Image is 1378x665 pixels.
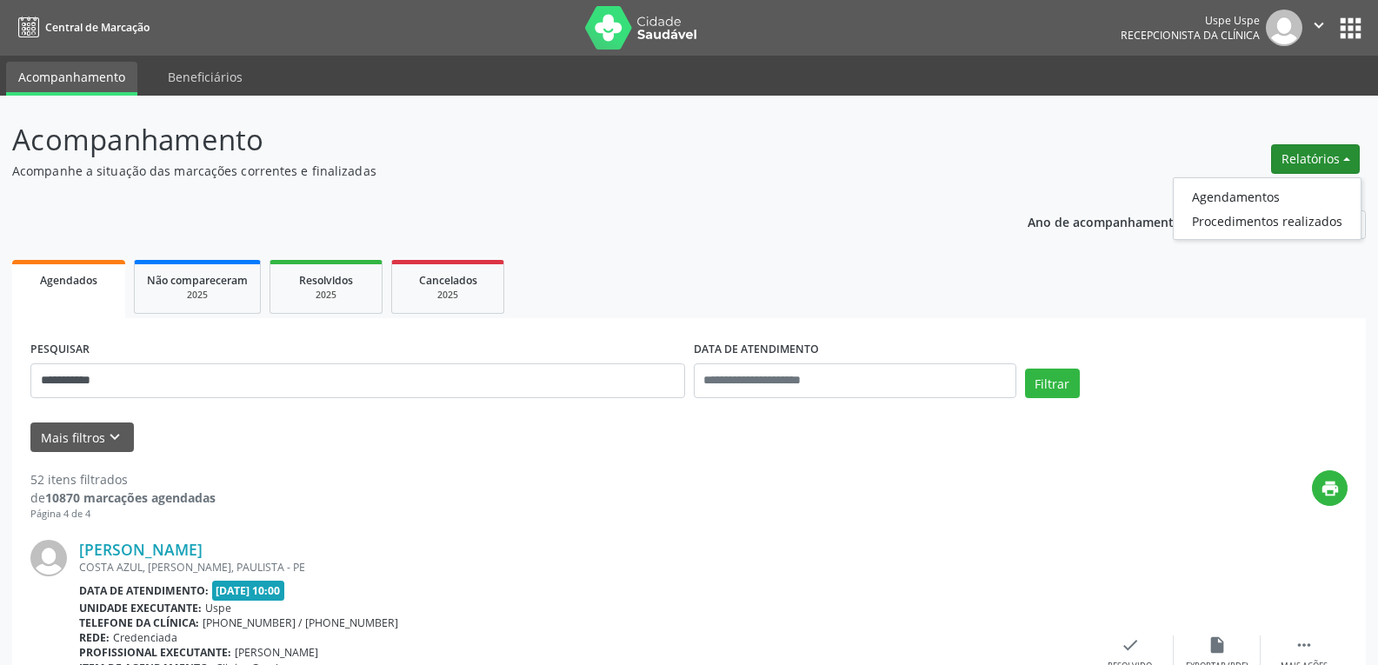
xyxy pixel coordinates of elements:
[12,13,150,42] a: Central de Marcação
[203,615,398,630] span: [PHONE_NUMBER] / [PHONE_NUMBER]
[79,540,203,559] a: [PERSON_NAME]
[1335,13,1366,43] button: apps
[6,62,137,96] a: Acompanhamento
[1208,635,1227,655] i: insert_drive_file
[30,336,90,363] label: PESQUISAR
[1174,209,1361,233] a: Procedimentos realizados
[299,273,353,288] span: Resolvidos
[79,615,199,630] b: Telefone da clínica:
[45,489,216,506] strong: 10870 marcações agendadas
[45,20,150,35] span: Central de Marcação
[1312,470,1348,506] button: print
[79,645,231,660] b: Profissional executante:
[40,273,97,288] span: Agendados
[1121,635,1140,655] i: check
[235,645,318,660] span: [PERSON_NAME]
[1309,16,1328,35] i: 
[147,289,248,302] div: 2025
[1295,635,1314,655] i: 
[1321,479,1340,498] i: print
[283,289,369,302] div: 2025
[147,273,248,288] span: Não compareceram
[12,162,960,180] p: Acompanhe a situação das marcações correntes e finalizadas
[105,428,124,447] i: keyboard_arrow_down
[404,289,491,302] div: 2025
[1173,177,1361,240] ul: Relatórios
[1174,184,1361,209] a: Agendamentos
[79,601,202,615] b: Unidade executante:
[1121,28,1260,43] span: Recepcionista da clínica
[694,336,819,363] label: DATA DE ATENDIMENTO
[419,273,477,288] span: Cancelados
[30,507,216,522] div: Página 4 de 4
[79,630,110,645] b: Rede:
[30,422,134,453] button: Mais filtroskeyboard_arrow_down
[30,470,216,489] div: 52 itens filtrados
[1266,10,1302,46] img: img
[1302,10,1335,46] button: 
[79,583,209,598] b: Data de atendimento:
[12,118,960,162] p: Acompanhamento
[212,581,285,601] span: [DATE] 10:00
[30,540,67,576] img: img
[113,630,177,645] span: Credenciada
[1271,144,1360,174] button: Relatórios
[1121,13,1260,28] div: Uspe Uspe
[79,560,1087,575] div: COSTA AZUL, [PERSON_NAME], PAULISTA - PE
[30,489,216,507] div: de
[1025,369,1080,398] button: Filtrar
[1028,210,1182,232] p: Ano de acompanhamento
[205,601,231,615] span: Uspe
[156,62,255,92] a: Beneficiários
